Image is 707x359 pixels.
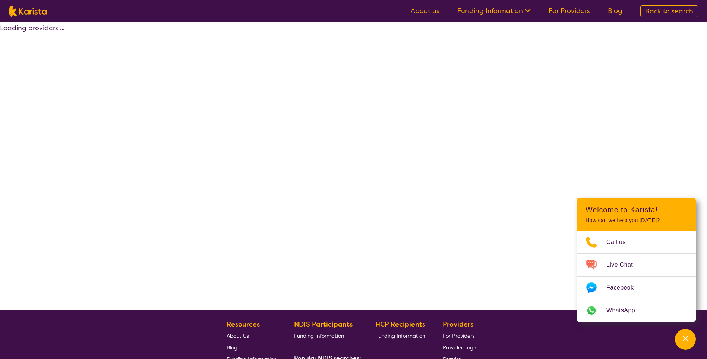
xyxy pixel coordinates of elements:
[375,320,425,329] b: HCP Recipients
[675,329,696,350] button: Channel Menu
[411,6,439,15] a: About us
[606,237,635,248] span: Call us
[227,333,249,339] span: About Us
[9,6,47,17] img: Karista logo
[443,333,474,339] span: For Providers
[606,305,644,316] span: WhatsApp
[375,330,425,341] a: Funding Information
[577,198,696,322] div: Channel Menu
[577,299,696,322] a: Web link opens in a new tab.
[443,320,473,329] b: Providers
[586,205,687,214] h2: Welcome to Karista!
[586,217,687,224] p: How can we help you [DATE]?
[227,330,277,341] a: About Us
[549,6,590,15] a: For Providers
[294,320,353,329] b: NDIS Participants
[606,259,642,271] span: Live Chat
[443,341,477,353] a: Provider Login
[608,6,622,15] a: Blog
[443,344,477,351] span: Provider Login
[606,282,643,293] span: Facebook
[294,330,358,341] a: Funding Information
[577,231,696,322] ul: Choose channel
[294,333,344,339] span: Funding Information
[375,333,425,339] span: Funding Information
[645,7,693,16] span: Back to search
[457,6,531,15] a: Funding Information
[227,344,237,351] span: Blog
[227,341,277,353] a: Blog
[640,5,698,17] a: Back to search
[227,320,260,329] b: Resources
[443,330,477,341] a: For Providers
